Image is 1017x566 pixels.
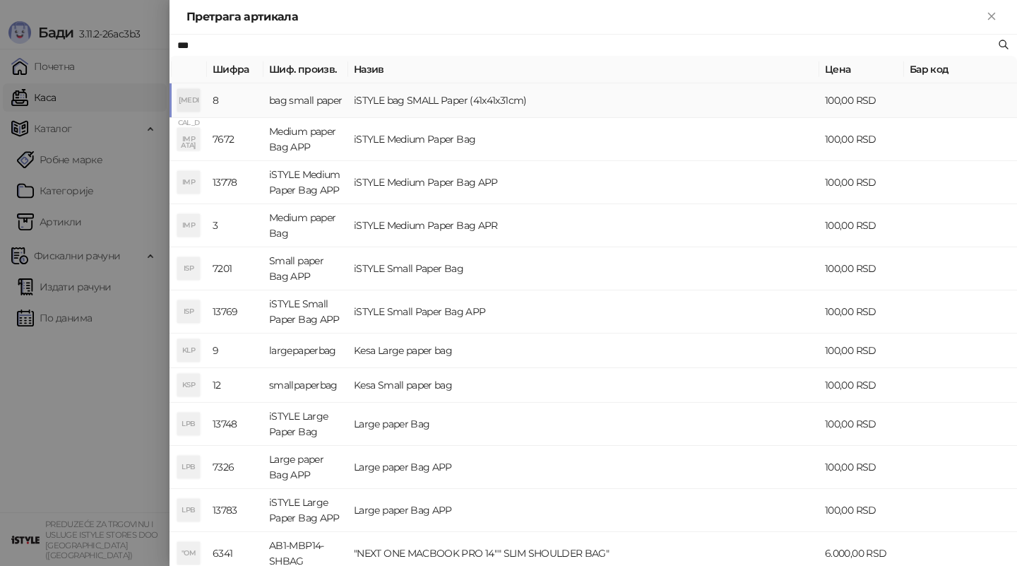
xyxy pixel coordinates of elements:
[263,334,348,368] td: largepaperbag
[819,489,904,532] td: 100,00 RSD
[904,56,1017,83] th: Бар код
[177,413,200,435] div: LPB
[207,290,263,334] td: 13769
[819,118,904,161] td: 100,00 RSD
[177,128,200,151] div: IMP
[348,489,819,532] td: Large paper Bag APP
[207,489,263,532] td: 13783
[177,214,200,237] div: IMP
[263,368,348,403] td: smallpaperbag
[348,161,819,204] td: iSTYLE Medium Paper Bag APP
[207,247,263,290] td: 7201
[263,290,348,334] td: iSTYLE Small Paper Bag APP
[177,339,200,362] div: KLP
[177,171,200,194] div: IMP
[348,247,819,290] td: iSTYLE Small Paper Bag
[263,161,348,204] td: iSTYLE Medium Paper Bag APP
[348,334,819,368] td: Kesa Large paper bag
[819,161,904,204] td: 100,00 RSD
[819,56,904,83] th: Цена
[177,300,200,323] div: ISP
[207,118,263,161] td: 7672
[207,446,263,489] td: 7326
[207,368,263,403] td: 12
[348,204,819,247] td: iSTYLE Medium Paper Bag APR
[983,8,1000,25] button: Close
[177,89,200,112] div: [MEDICAL_DATA]
[348,56,819,83] th: Назив
[207,83,263,118] td: 8
[348,403,819,446] td: Large paper Bag
[207,56,263,83] th: Шифра
[177,499,200,521] div: LPB
[263,446,348,489] td: Large paper Bag APP
[263,247,348,290] td: Small paper Bag APP
[819,334,904,368] td: 100,00 RSD
[177,542,200,565] div: "OM
[819,204,904,247] td: 100,00 RSD
[819,83,904,118] td: 100,00 RSD
[177,374,200,396] div: KSP
[263,489,348,532] td: iSTYLE Large Paper Bag APP
[263,56,348,83] th: Шиф. произв.
[177,257,200,280] div: ISP
[348,368,819,403] td: Kesa Small paper bag
[348,83,819,118] td: iSTYLE bag SMALL Paper (41x41x31cm)
[186,8,983,25] div: Претрага артикала
[207,204,263,247] td: 3
[263,118,348,161] td: Medium paper Bag APP
[207,334,263,368] td: 9
[819,290,904,334] td: 100,00 RSD
[819,403,904,446] td: 100,00 RSD
[207,161,263,204] td: 13778
[177,456,200,478] div: LPB
[819,446,904,489] td: 100,00 RSD
[348,290,819,334] td: iSTYLE Small Paper Bag APP
[819,368,904,403] td: 100,00 RSD
[263,83,348,118] td: bag small paper
[263,204,348,247] td: Medium paper Bag
[263,403,348,446] td: iSTYLE Large Paper Bag
[348,446,819,489] td: Large paper Bag APP
[819,247,904,290] td: 100,00 RSD
[207,403,263,446] td: 13748
[348,118,819,161] td: iSTYLE Medium Paper Bag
